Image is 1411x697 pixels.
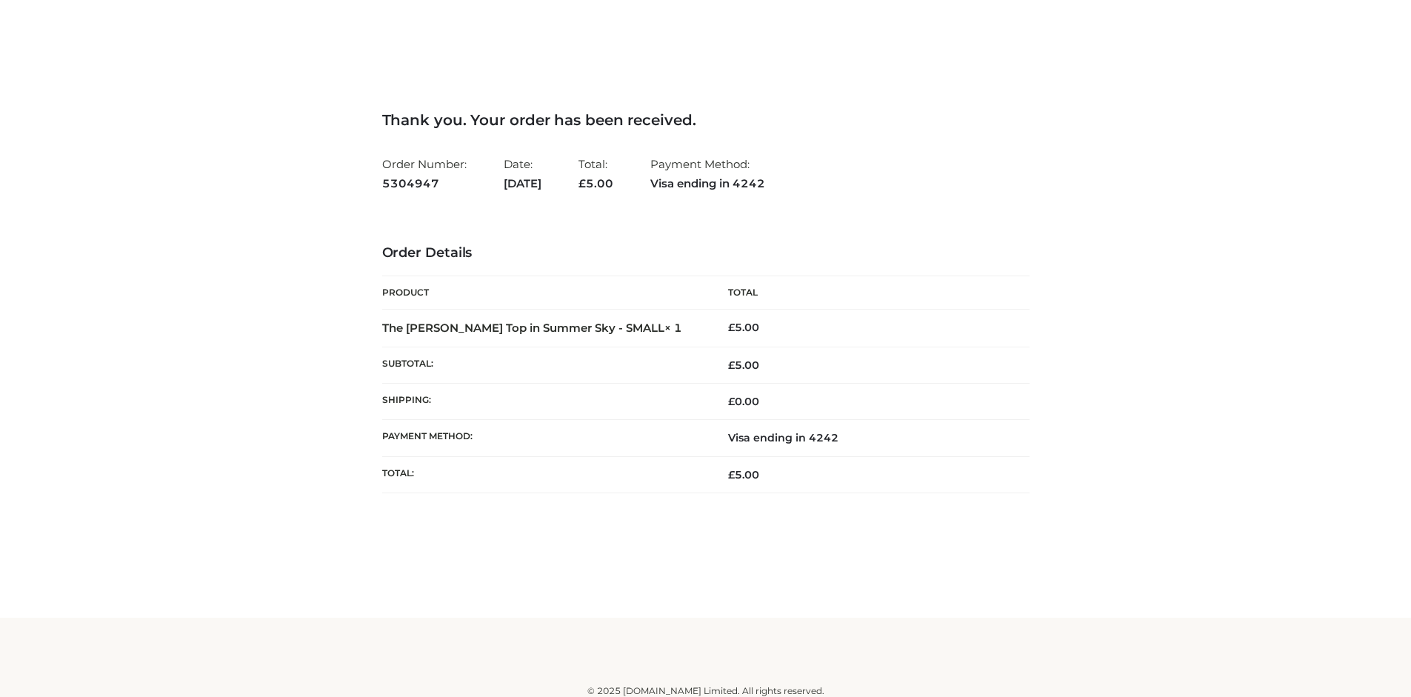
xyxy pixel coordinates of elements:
li: Order Number: [382,151,467,196]
td: Visa ending in 4242 [706,420,1030,456]
th: Total [706,276,1030,310]
span: 5.00 [578,176,613,190]
span: £ [728,468,735,481]
li: Payment Method: [650,151,765,196]
h3: Order Details [382,245,1030,261]
h3: Thank you. Your order has been received. [382,111,1030,129]
strong: The [PERSON_NAME] Top in Summer Sky - SMALL [382,321,682,335]
strong: Visa ending in 4242 [650,174,765,193]
span: £ [728,358,735,372]
bdi: 0.00 [728,395,759,408]
span: £ [578,176,586,190]
th: Product [382,276,706,310]
th: Shipping: [382,384,706,420]
li: Date: [504,151,541,196]
th: Payment method: [382,420,706,456]
li: Total: [578,151,613,196]
span: £ [728,395,735,408]
span: £ [728,321,735,334]
bdi: 5.00 [728,321,759,334]
strong: × 1 [664,321,682,335]
th: Subtotal: [382,347,706,383]
strong: [DATE] [504,174,541,193]
strong: 5304947 [382,174,467,193]
th: Total: [382,456,706,493]
span: 5.00 [728,358,759,372]
span: 5.00 [728,468,759,481]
